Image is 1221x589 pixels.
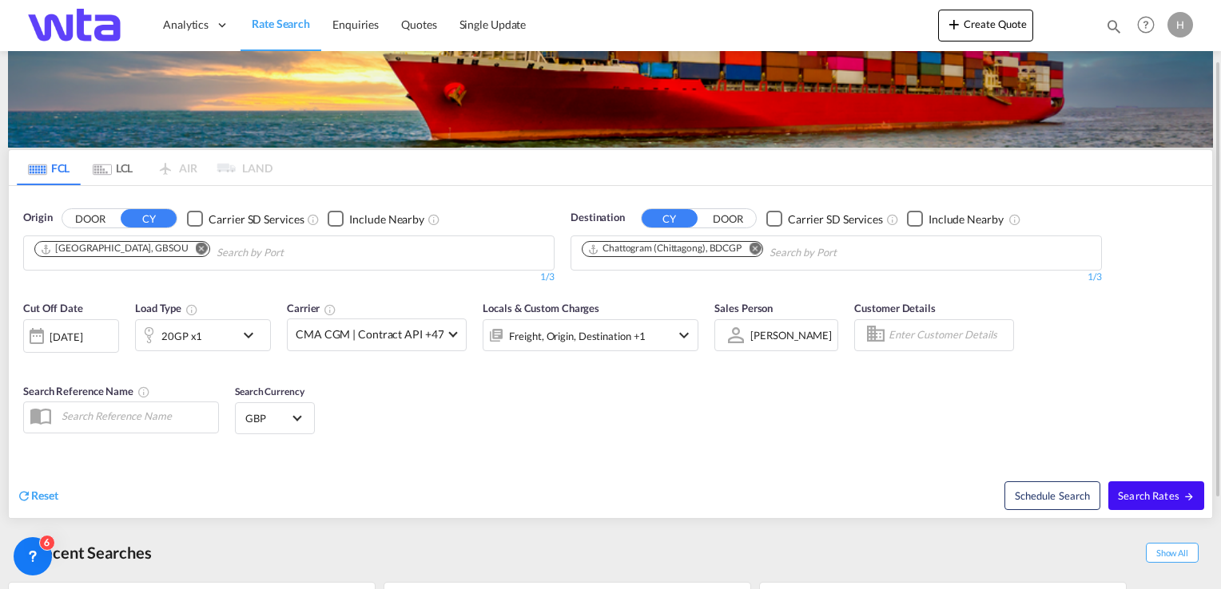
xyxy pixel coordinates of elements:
[17,150,272,185] md-pagination-wrapper: Use the left and right arrow keys to navigate between tabs
[40,242,192,255] div: Press delete to remove this chip.
[307,213,320,226] md-icon: Unchecked: Search for CY (Container Yard) services for all selected carriers.Checked : Search for...
[738,242,762,258] button: Remove
[854,302,935,314] span: Customer Details
[509,325,646,347] div: Freight Origin Destination Factory Stuffing
[24,7,132,43] img: bf843820205c11f09835497521dffd49.png
[287,302,336,314] span: Carrier
[938,10,1033,42] button: icon-plus 400-fgCreate Quote
[239,326,266,345] md-icon: icon-chevron-down
[187,210,304,227] md-checkbox: Checkbox No Ink
[245,411,290,425] span: GBP
[324,303,336,316] md-icon: The selected Trucker/Carrierwill be displayed in the rate results If the rates are from another f...
[23,319,119,353] div: [DATE]
[81,150,145,185] md-tab-item: LCL
[483,319,698,351] div: Freight Origin Destination Factory Stuffingicon-chevron-down
[571,271,1102,284] div: 1/3
[23,350,35,372] md-datepicker: Select
[1004,481,1100,510] button: Note: By default Schedule search will only considerorigin ports, destination ports and cut off da...
[185,242,209,258] button: Remove
[1167,12,1193,38] div: H
[929,211,1004,227] div: Include Nearby
[163,17,209,33] span: Analytics
[137,385,150,398] md-icon: Your search will be saved by the below given name
[17,150,81,185] md-tab-item: FCL
[587,242,742,255] div: Chattogram (Chittagong), BDCGP
[766,210,883,227] md-checkbox: Checkbox No Ink
[401,18,436,31] span: Quotes
[750,329,832,342] div: [PERSON_NAME]
[135,319,271,351] div: 20GP x1icon-chevron-down
[31,488,58,502] span: Reset
[700,210,756,228] button: DOOR
[349,211,424,227] div: Include Nearby
[1008,213,1021,226] md-icon: Unchecked: Ignores neighbouring ports when fetching rates.Checked : Includes neighbouring ports w...
[1132,11,1159,38] span: Help
[50,330,82,344] div: [DATE]
[17,488,58,505] div: icon-refreshReset
[235,385,304,397] span: Search Currency
[945,14,964,34] md-icon: icon-plus 400-fg
[296,326,443,342] span: CMA CGM | Contract API +47
[642,209,698,227] button: CY
[483,302,599,314] span: Locals & Custom Charges
[54,404,218,428] input: Search Reference Name
[244,406,306,429] md-select: Select Currency: £ GBPUnited Kingdom Pound
[62,210,118,228] button: DOOR
[217,240,368,266] input: Chips input.
[14,544,34,563] md-icon: icon-backup-restore
[749,323,833,346] md-select: Sales Person: Helen Downes
[1105,18,1123,42] div: icon-magnify
[332,18,379,31] span: Enquiries
[579,236,928,266] md-chips-wrap: Chips container. Use arrow keys to select chips.
[428,213,440,226] md-icon: Unchecked: Ignores neighbouring ports when fetching rates.Checked : Includes neighbouring ports w...
[459,18,527,31] span: Single Update
[161,325,202,347] div: 20GP x1
[1118,489,1195,502] span: Search Rates
[252,17,310,30] span: Rate Search
[209,211,304,227] div: Carrier SD Services
[889,323,1008,347] input: Enter Customer Details
[23,210,52,226] span: Origin
[886,213,899,226] md-icon: Unchecked: Search for CY (Container Yard) services for all selected carriers.Checked : Search for...
[1183,491,1195,502] md-icon: icon-arrow-right
[714,302,773,314] span: Sales Person
[23,302,83,314] span: Cut Off Date
[674,326,694,345] md-icon: icon-chevron-down
[23,271,555,284] div: 1/3
[23,385,150,397] span: Search Reference Name
[587,242,745,255] div: Press delete to remove this chip.
[328,210,424,227] md-checkbox: Checkbox No Ink
[1105,18,1123,35] md-icon: icon-magnify
[121,209,177,227] button: CY
[9,186,1212,517] div: OriginDOOR CY Checkbox No InkUnchecked: Search for CY (Container Yard) services for all selected ...
[17,488,31,503] md-icon: icon-refresh
[907,210,1004,227] md-checkbox: Checkbox No Ink
[1132,11,1167,40] div: Help
[1108,481,1204,510] button: Search Ratesicon-arrow-right
[770,240,921,266] input: Chips input.
[135,302,198,314] span: Load Type
[788,211,883,227] div: Carrier SD Services
[571,210,625,226] span: Destination
[8,535,158,571] div: Recent Searches
[185,303,198,316] md-icon: icon-information-outline
[1146,543,1199,563] span: Show All
[32,236,375,266] md-chips-wrap: Chips container. Use arrow keys to select chips.
[40,242,189,255] div: Southampton, GBSOU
